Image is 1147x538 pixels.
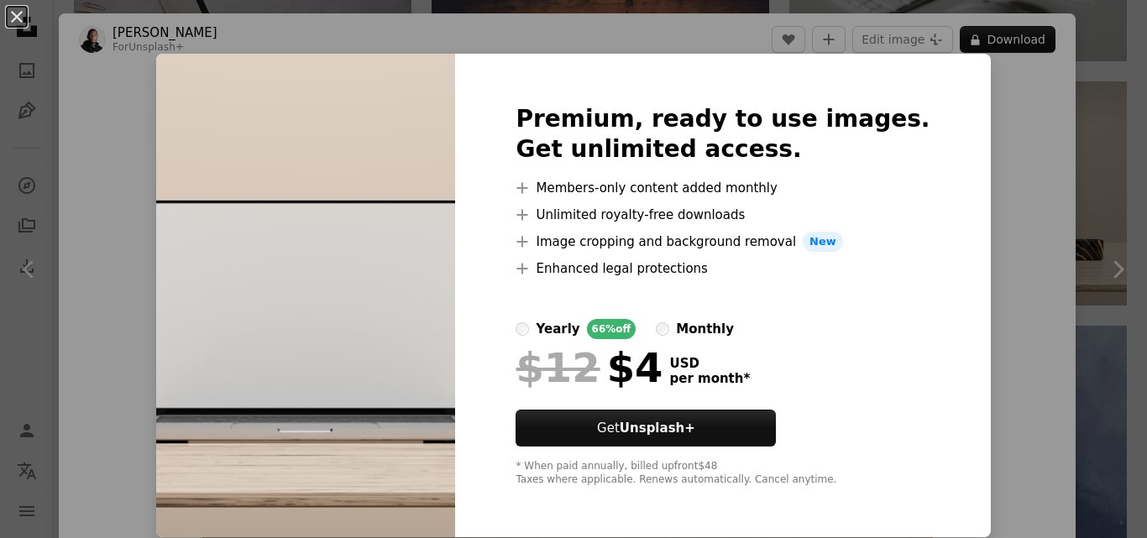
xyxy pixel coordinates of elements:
div: * When paid annually, billed upfront $48 Taxes where applicable. Renews automatically. Cancel any... [516,460,930,487]
li: Unlimited royalty-free downloads [516,205,930,225]
span: USD [669,356,750,371]
img: premium_photo-1681566925294-7ff6eba5a9c2 [156,54,455,537]
li: Members-only content added monthly [516,178,930,198]
span: New [803,232,843,252]
span: per month * [669,371,750,386]
button: GetUnsplash+ [516,410,776,447]
li: Enhanced legal protections [516,259,930,279]
input: yearly66%off [516,322,529,336]
span: $12 [516,346,600,389]
div: monthly [676,319,734,339]
strong: Unsplash+ [620,420,695,436]
li: Image cropping and background removal [516,232,930,252]
div: 66% off [587,319,636,339]
input: monthly [656,322,669,336]
div: yearly [536,319,579,339]
div: $4 [516,346,663,389]
h2: Premium, ready to use images. Get unlimited access. [516,104,930,165]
